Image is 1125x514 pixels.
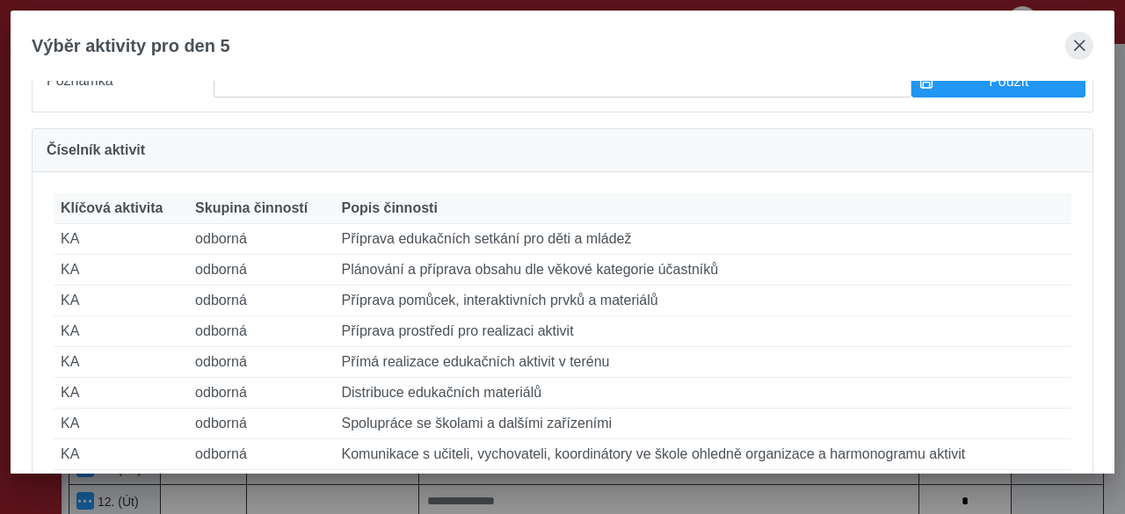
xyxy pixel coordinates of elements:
[334,439,1071,470] td: Komunikace s učiteli, vychovateli, koordinátory ve škole ohledně organizace a harmonogramu aktivit
[32,36,230,56] span: Výběr aktivity pro den 5
[54,470,188,501] td: KA
[47,143,145,157] span: Číselník aktivit
[188,255,334,286] td: odborná
[334,409,1071,439] td: Spolupráce se školami a dalšími zařízeními
[61,200,163,216] span: Klíčová aktivita
[188,286,334,316] td: odborná
[54,439,188,470] td: KA
[188,470,334,501] td: odborná
[54,224,188,255] td: KA
[188,347,334,378] td: odborná
[334,347,1071,378] td: Přímá realizace edukačních aktivit v terénu
[54,286,188,316] td: KA
[334,316,1071,347] td: Příprava prostředí pro realizaci aktivit
[188,316,334,347] td: odborná
[54,316,188,347] td: KA
[940,74,1078,90] span: Použít
[334,286,1071,316] td: Příprava pomůcek, interaktivních prvků a materiálů
[334,470,1071,501] td: Poskytování zpětné vazby o průběhu setkání a zájmu účastníků
[1065,32,1093,60] button: close
[188,378,334,409] td: odborná
[54,409,188,439] td: KA
[54,378,188,409] td: KA
[188,409,334,439] td: odborná
[40,66,214,98] label: Poznámka
[334,255,1071,286] td: Plánování a příprava obsahu dle věkové kategorie účastníků
[54,255,188,286] td: KA
[54,347,188,378] td: KA
[195,200,308,216] span: Skupina činností
[911,66,1085,98] button: Použít
[188,224,334,255] td: odborná
[334,378,1071,409] td: Distribuce edukačních materiálů
[334,224,1071,255] td: Příprava edukačních setkání pro děti a mládež
[341,200,437,216] span: Popis činnosti
[188,439,334,470] td: odborná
